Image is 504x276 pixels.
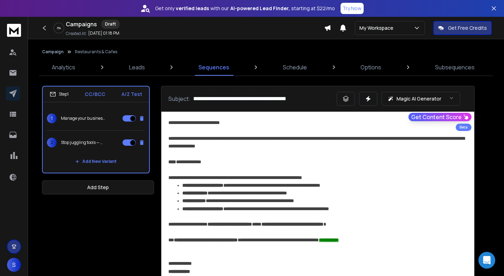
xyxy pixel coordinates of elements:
a: Sequences [194,59,233,76]
p: Subject: [168,95,190,103]
p: 0 % [57,26,61,30]
button: Campaign [42,49,64,55]
h1: Campaigns [66,20,97,28]
a: Schedule [279,59,311,76]
p: Manage your business from a unified platform [61,116,106,121]
p: Get Free Credits [448,25,487,32]
li: Step1CC/BCCA/Z Test1Manage your business from a unified platform2Stop juggling tools — manage eve... [42,86,150,173]
a: Options [356,59,385,76]
button: Add Step [42,180,154,194]
p: Subsequences [435,63,475,71]
p: Restaurants & Cafes [75,49,117,55]
button: Magic AI Generator [381,92,460,106]
button: S [7,258,21,272]
div: Beta [456,124,471,131]
p: A/Z Test [121,91,142,98]
div: Open Intercom Messenger [478,252,495,269]
p: Analytics [52,63,75,71]
p: CC/BCC [85,91,105,98]
span: 2 [47,138,57,147]
span: 1 [47,113,57,123]
button: Try Now [341,3,364,14]
button: Get Content Score [408,113,471,121]
strong: verified leads [176,5,209,12]
p: My Workspace [359,25,396,32]
p: Sequences [198,63,229,71]
button: Get Free Credits [433,21,492,35]
p: Leads [129,63,145,71]
p: Get only with our starting at $22/mo [155,5,335,12]
a: Subsequences [431,59,479,76]
p: Stop juggling tools — manage everything in one place [61,140,106,145]
p: Try Now [343,5,362,12]
p: Magic AI Generator [397,95,441,102]
p: [DATE] 01:18 PM [88,30,119,36]
img: logo [7,24,21,37]
button: Add New Variant [70,154,122,168]
a: Leads [125,59,149,76]
div: Step 1 [50,91,69,97]
strong: AI-powered Lead Finder, [230,5,290,12]
p: Created At: [66,31,87,36]
p: Schedule [283,63,307,71]
a: Analytics [48,59,79,76]
div: Draft [101,20,120,29]
p: Options [360,63,381,71]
